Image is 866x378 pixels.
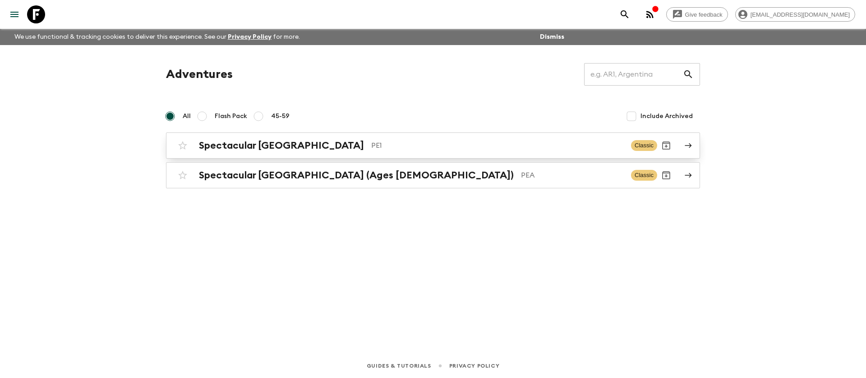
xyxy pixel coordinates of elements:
div: [EMAIL_ADDRESS][DOMAIN_NAME] [735,7,855,22]
a: Spectacular [GEOGRAPHIC_DATA] (Ages [DEMOGRAPHIC_DATA])PEAClassicArchive [166,162,700,188]
button: menu [5,5,23,23]
button: Archive [657,166,675,184]
button: Archive [657,137,675,155]
span: All [183,112,191,121]
input: e.g. AR1, Argentina [584,62,683,87]
p: We use functional & tracking cookies to deliver this experience. See our for more. [11,29,304,45]
h2: Spectacular [GEOGRAPHIC_DATA] [199,140,364,151]
button: search adventures [616,5,634,23]
a: Privacy Policy [228,34,272,40]
span: Flash Pack [215,112,247,121]
h2: Spectacular [GEOGRAPHIC_DATA] (Ages [DEMOGRAPHIC_DATA]) [199,169,514,181]
a: Spectacular [GEOGRAPHIC_DATA]PE1ClassicArchive [166,132,700,159]
span: Classic [631,140,657,151]
a: Privacy Policy [449,361,499,371]
span: Include Archived [640,112,693,121]
span: Classic [631,170,657,181]
p: PE1 [371,140,624,151]
h1: Adventures [166,65,233,83]
button: Dismiss [538,31,567,43]
span: Give feedback [680,11,728,18]
span: [EMAIL_ADDRESS][DOMAIN_NAME] [746,11,855,18]
p: PEA [521,170,624,181]
span: 45-59 [271,112,290,121]
a: Guides & Tutorials [367,361,431,371]
a: Give feedback [666,7,728,22]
